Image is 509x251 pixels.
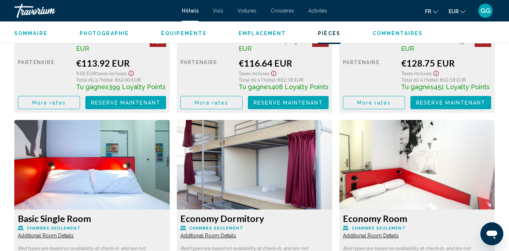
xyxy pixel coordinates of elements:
div: €113.92 EUR [76,58,166,68]
span: Additional Room Details [343,233,399,238]
span: Chambre seulement [189,226,243,231]
button: Reserve maintenant [85,96,166,109]
span: 408 Loyalty Points [271,83,329,91]
h3: Basic Single Room [18,213,166,224]
span: Reserve maintenant [416,100,485,106]
span: Tu gagnes [239,83,271,91]
span: Taxes incluses [401,70,432,76]
span: Additional Room Details [180,233,236,238]
button: Équipements [161,30,206,37]
a: Hôtels [182,8,199,14]
span: EUR [449,9,459,14]
a: Voitures [238,8,256,14]
button: Show Taxes and Fees disclaimer [269,68,278,77]
button: Photographie [80,30,129,37]
button: Change language [425,6,438,16]
div: Partenaire [18,58,71,91]
span: Tu gagnes [401,83,434,91]
div: : €62.58 EUR [401,77,491,83]
img: 35e89866-a4a9-4ca4-8c61-30a166e795f4.jpeg [177,120,332,209]
button: Emplacement [239,30,286,37]
span: Chambre seulement [352,226,406,231]
h3: Economy Dormitory [180,213,329,224]
div: €116.64 EUR [239,58,329,68]
span: €281.28 EUR [76,37,138,52]
iframe: Bouton de lancement de la fenêtre de messagerie [480,222,503,245]
img: 722fad1e-61d2-4a13-91d5-30eaf26274dd.jpeg [339,120,495,209]
div: : €62.58 EUR [239,77,329,83]
button: Commentaires [373,30,423,37]
button: Reserve maintenant [410,96,491,109]
button: User Menu [476,3,495,18]
span: Reserve maintenant [254,100,323,106]
div: : €62.40 EUR [76,77,166,83]
div: Partenaire [343,58,396,91]
span: More rates [195,100,229,106]
button: More rates [343,96,405,109]
span: More rates [357,100,391,106]
div: Partenaire [180,58,233,91]
button: Pièces [318,30,340,37]
span: Additional Room Details [18,233,74,238]
span: Chambre seulement [27,226,81,231]
h3: Economy Room [343,213,491,224]
span: Tu gagnes [76,83,109,91]
span: Taxes incluses [239,70,269,76]
button: More rates [18,96,80,109]
a: Travorium [14,4,175,18]
a: Vols [213,8,223,14]
span: GG [480,7,490,14]
div: €128.75 EUR [401,58,491,68]
button: Reserve maintenant [248,96,329,109]
a: Activités [308,8,327,14]
span: fr [425,9,431,14]
img: dc37db13-f237-4684-abf4-7f74c33a81ff.jpeg [14,120,170,209]
span: Reserve maintenant [91,100,160,106]
span: Taxes incluses [96,70,127,76]
button: Sommaire [14,30,48,37]
span: More rates [32,100,66,106]
button: Change currency [449,6,465,16]
a: Croisières [271,8,294,14]
span: Total dû à l'hôtel [239,77,275,83]
span: Total dû à l'hôtel [401,77,438,83]
span: 9.02 EUR [76,70,96,76]
span: €266.45 EUR [401,37,464,52]
button: More rates [180,96,243,109]
span: 399 Loyalty Points [109,83,166,91]
span: 451 Loyalty Points [434,83,490,91]
button: Show Taxes and Fees disclaimer [432,68,440,77]
span: Total dû à l'hôtel [76,77,113,83]
span: €278.56 EUR [239,37,301,52]
button: Show Taxes and Fees disclaimer [127,68,135,77]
